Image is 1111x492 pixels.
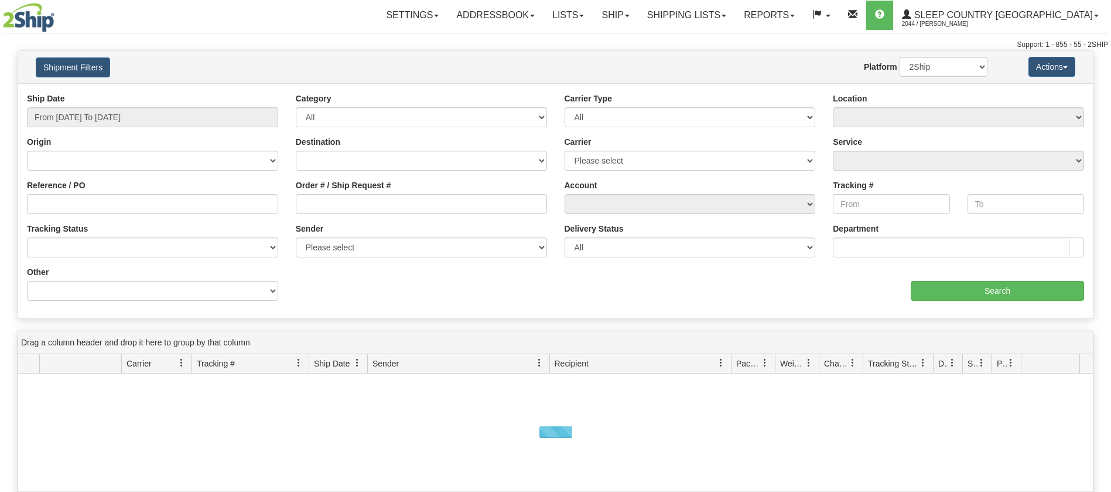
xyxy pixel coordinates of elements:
a: Addressbook [447,1,543,30]
span: Sleep Country [GEOGRAPHIC_DATA] [911,10,1093,20]
label: Category [296,93,331,104]
input: Search [911,281,1084,301]
label: Ship Date [27,93,65,104]
label: Reference / PO [27,179,86,191]
a: Shipping lists [638,1,735,30]
label: Destination [296,136,340,148]
a: Sleep Country [GEOGRAPHIC_DATA] 2044 / [PERSON_NAME] [893,1,1107,30]
span: Packages [736,358,761,369]
input: From [833,194,949,214]
a: Tracking Status filter column settings [913,353,933,373]
label: Other [27,266,49,278]
a: Pickup Status filter column settings [1001,353,1021,373]
label: Location [833,93,867,104]
iframe: chat widget [1084,186,1110,306]
span: 2044 / [PERSON_NAME] [902,18,990,30]
span: Carrier [127,358,152,369]
span: Tracking # [197,358,235,369]
span: Recipient [555,358,589,369]
a: Settings [377,1,447,30]
span: Sender [372,358,399,369]
a: Ship [593,1,638,30]
label: Department [833,223,878,235]
label: Tracking # [833,179,873,191]
a: Packages filter column settings [755,353,775,373]
label: Origin [27,136,51,148]
span: Shipment Issues [968,358,977,369]
label: Account [565,179,597,191]
a: Delivery Status filter column settings [942,353,962,373]
span: Delivery Status [938,358,948,369]
a: Charge filter column settings [843,353,863,373]
button: Actions [1028,57,1075,77]
span: Charge [824,358,849,369]
label: Carrier Type [565,93,612,104]
a: Shipment Issues filter column settings [972,353,992,373]
label: Delivery Status [565,223,624,235]
label: Sender [296,223,323,235]
a: Tracking # filter column settings [289,353,309,373]
a: Ship Date filter column settings [347,353,367,373]
a: Sender filter column settings [529,353,549,373]
a: Recipient filter column settings [711,353,731,373]
label: Order # / Ship Request # [296,179,391,191]
label: Tracking Status [27,223,88,235]
div: grid grouping header [18,331,1093,354]
label: Service [833,136,862,148]
span: Tracking Status [868,358,919,369]
input: To [968,194,1084,214]
span: Weight [780,358,805,369]
span: Ship Date [314,358,350,369]
a: Lists [543,1,593,30]
img: logo2044.jpg [3,3,54,32]
a: Carrier filter column settings [172,353,192,373]
a: Reports [735,1,804,30]
span: Pickup Status [997,358,1007,369]
div: Support: 1 - 855 - 55 - 2SHIP [3,40,1108,50]
label: Carrier [565,136,592,148]
label: Platform [864,61,897,73]
a: Weight filter column settings [799,353,819,373]
button: Shipment Filters [36,57,110,77]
